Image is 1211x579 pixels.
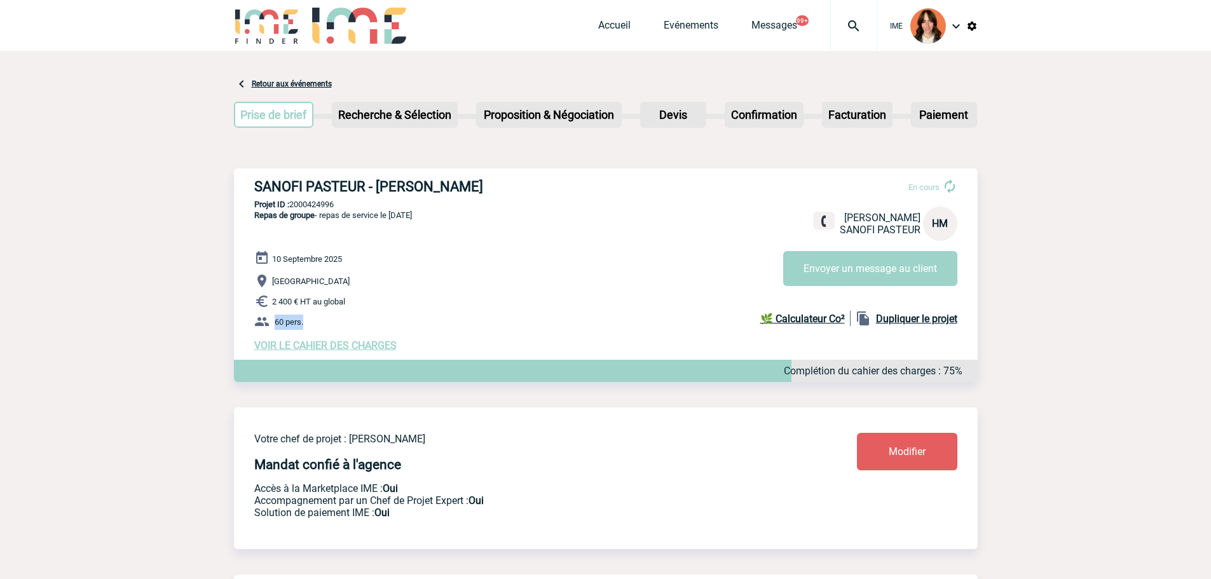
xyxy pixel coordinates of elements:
[272,276,350,286] span: [GEOGRAPHIC_DATA]
[235,103,313,126] p: Prise de brief
[254,200,289,209] b: Projet ID :
[234,200,978,209] p: 2000424996
[254,179,636,194] h3: SANOFI PASTEUR - [PERSON_NAME]
[374,507,390,519] b: Oui
[751,19,797,37] a: Messages
[254,482,782,494] p: Accès à la Marketplace IME :
[856,311,871,326] img: file_copy-black-24dp.png
[664,19,718,37] a: Evénements
[890,22,903,31] span: IME
[876,313,957,325] b: Dupliquer le projet
[383,482,398,494] b: Oui
[889,446,926,458] span: Modifier
[272,297,345,306] span: 2 400 € HT au global
[908,182,940,192] span: En cours
[254,507,782,519] p: Conformité aux process achat client, Prise en charge de la facturation, Mutualisation de plusieur...
[254,210,315,220] span: Repas de groupe
[254,457,401,472] h4: Mandat confié à l'agence
[840,224,920,236] span: SANOFI PASTEUR
[932,217,948,229] span: HM
[641,103,705,126] p: Devis
[818,215,830,227] img: fixe.png
[796,15,809,26] button: 99+
[272,254,342,264] span: 10 Septembre 2025
[252,79,332,88] a: Retour aux événements
[254,494,782,507] p: Prestation payante
[844,212,920,224] span: [PERSON_NAME]
[333,103,456,126] p: Recherche & Sélection
[783,251,957,286] button: Envoyer un message au client
[598,19,631,37] a: Accueil
[726,103,802,126] p: Confirmation
[234,8,300,44] img: IME-Finder
[275,317,303,327] span: 60 pers.
[760,313,845,325] b: 🌿 Calculateur Co²
[254,210,412,220] span: - repas de service le [DATE]
[912,103,976,126] p: Paiement
[254,339,397,351] a: VOIR LE CAHIER DES CHARGES
[823,103,891,126] p: Facturation
[469,494,484,507] b: Oui
[477,103,620,126] p: Proposition & Négociation
[910,8,946,44] img: 94396-2.png
[760,311,851,326] a: 🌿 Calculateur Co²
[254,433,782,445] p: Votre chef de projet : [PERSON_NAME]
